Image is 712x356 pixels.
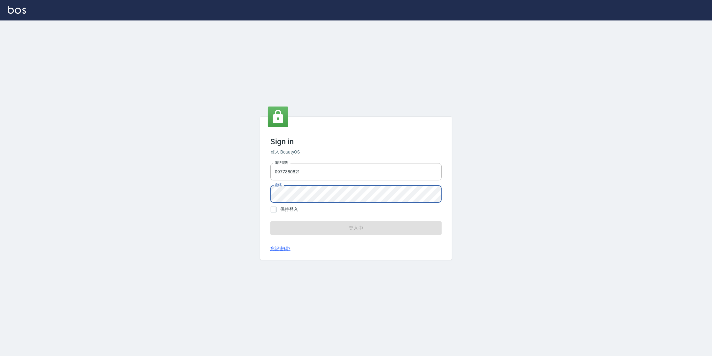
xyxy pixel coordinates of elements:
[275,160,288,165] label: 電話號碼
[8,6,26,14] img: Logo
[270,149,442,155] h6: 登入 BeautyOS
[270,137,442,146] h3: Sign in
[275,183,282,187] label: 密碼
[280,206,298,213] span: 保持登入
[270,245,290,252] a: 忘記密碼?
